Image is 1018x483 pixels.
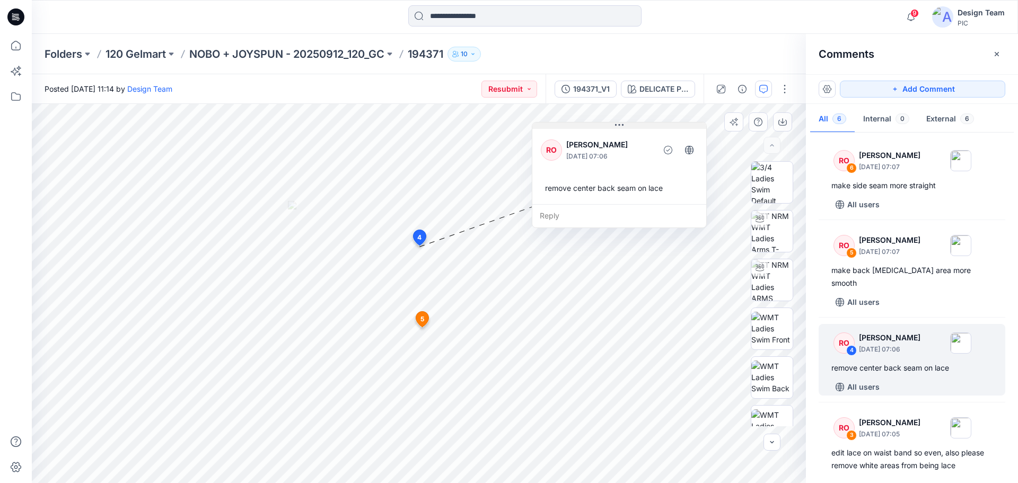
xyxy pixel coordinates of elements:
span: 6 [832,113,846,124]
div: 5 [846,248,857,258]
p: All users [847,381,880,393]
p: [DATE] 07:06 [566,151,653,162]
span: Posted [DATE] 11:14 by [45,83,172,94]
div: RO [541,139,562,161]
div: RO [833,417,855,438]
div: Reply [532,204,706,227]
button: All users [831,294,884,311]
span: 9 [910,9,919,17]
div: 4 [846,345,857,356]
button: 194371_V1 [555,81,617,98]
img: TT NRM WMT Ladies Arms T-POSE [751,210,793,252]
a: Folders [45,47,82,62]
button: 10 [447,47,481,62]
p: [DATE] 07:07 [859,247,920,257]
p: [PERSON_NAME] [859,149,920,162]
div: remove center back seam on lace [831,362,993,374]
button: All [810,106,855,133]
img: WMT Ladies Swim Back [751,361,793,394]
div: Design Team [958,6,1005,19]
p: All users [847,198,880,211]
div: PIC [958,19,1005,27]
button: All users [831,196,884,213]
p: [PERSON_NAME] [859,234,920,247]
img: 3/4 Ladies Swim Default [751,162,793,203]
div: DELICATE PINK [639,83,688,95]
img: WMT Ladies Swim Front [751,312,793,345]
div: remove center back seam on lace [541,178,698,198]
a: 120 Gelmart [106,47,166,62]
p: [DATE] 07:07 [859,162,920,172]
div: RO [833,150,855,171]
p: [PERSON_NAME] [859,416,920,429]
p: [DATE] 07:06 [859,344,920,355]
img: TT NRM WMT Ladies ARMS DOWN [751,259,793,301]
div: edit lace on waist band so even, also please remove white areas from being lace [831,446,993,472]
a: NOBO + JOYSPUN - 20250912_120_GC [189,47,384,62]
button: Details [734,81,751,98]
div: 6 [846,163,857,173]
button: Add Comment [840,81,1005,98]
p: 194371 [408,47,443,62]
button: DELICATE PINK [621,81,695,98]
div: make back [MEDICAL_DATA] area more smooth [831,264,993,289]
h2: Comments [819,48,874,60]
span: 6 [960,113,974,124]
div: RO [833,332,855,354]
span: 5 [420,314,424,324]
div: RO [833,235,855,256]
p: [DATE] 07:05 [859,429,920,440]
button: Internal [855,106,918,133]
p: [PERSON_NAME] [566,138,653,151]
a: Design Team [127,84,172,93]
img: WMT Ladies Swim Left [751,409,793,443]
p: All users [847,296,880,309]
img: avatar [932,6,953,28]
p: 10 [461,48,468,60]
button: All users [831,379,884,396]
div: 194371_V1 [573,83,610,95]
span: 0 [896,113,909,124]
div: 3 [846,430,857,441]
p: [PERSON_NAME] [859,331,920,344]
span: 4 [417,233,422,242]
button: External [918,106,982,133]
div: make side seam more straight [831,179,993,192]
